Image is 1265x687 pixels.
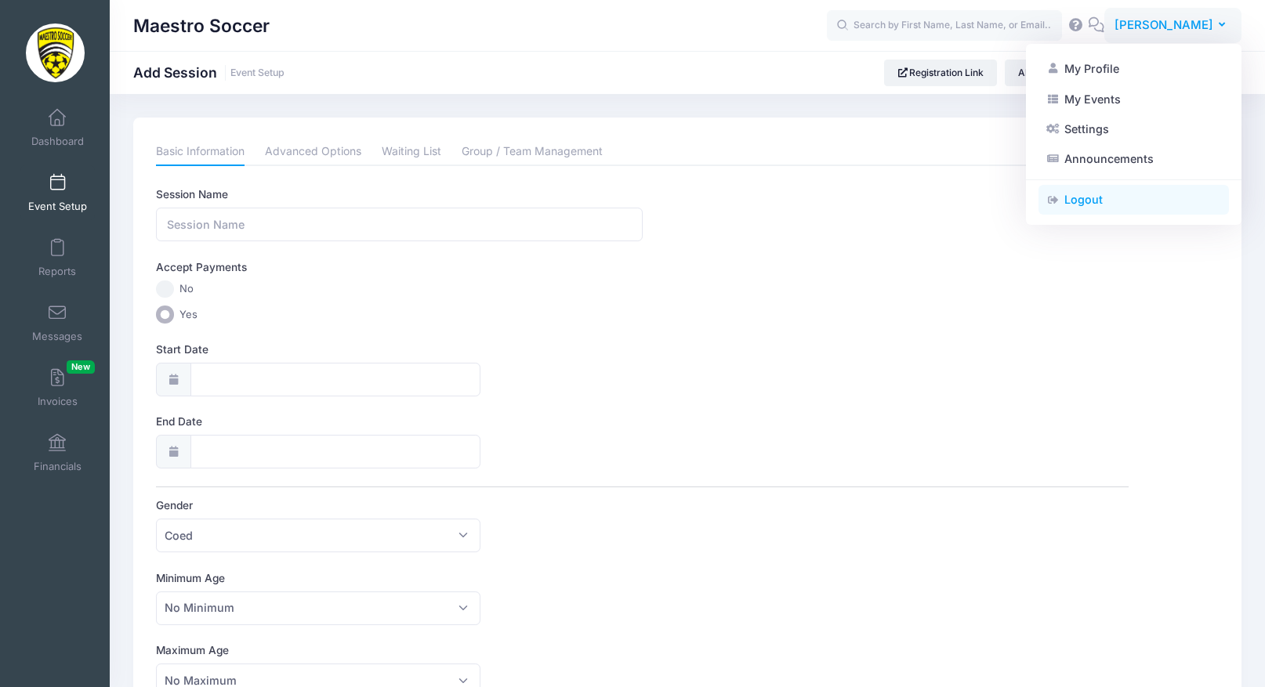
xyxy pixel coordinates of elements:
span: Event Setup [28,200,87,213]
a: My Profile [1038,54,1229,84]
img: Maestro Soccer [26,24,85,82]
span: New [67,360,95,374]
a: Basic Information [156,138,245,166]
a: Reports [20,230,95,285]
h1: Add Session [133,64,285,81]
a: InvoicesNew [20,360,95,415]
a: Announcements [1038,144,1229,174]
a: Event Setup [20,165,95,220]
span: [PERSON_NAME] [1115,16,1213,34]
label: Minimum Age [156,570,642,586]
a: Advanced Options [265,138,361,166]
label: Gender [156,497,642,513]
a: Registration Link [884,60,998,86]
label: Maximum Age [156,642,642,658]
a: Waiting List [382,138,441,166]
input: Session Name [156,208,642,241]
input: Search by First Name, Last Name, or Email... [827,10,1062,42]
span: Coed [156,519,480,552]
button: [PERSON_NAME] [1104,8,1241,44]
span: Dashboard [31,135,84,148]
a: Messages [20,295,95,350]
input: No [156,280,174,298]
h1: Maestro Soccer [133,8,270,44]
button: All Sessions [1005,60,1103,86]
span: Invoices [38,395,78,408]
label: End Date [156,414,642,429]
a: Event Setup [230,67,285,79]
span: Reports [38,265,76,278]
a: Financials [20,425,95,480]
a: Settings [1038,114,1229,144]
span: Coed [165,527,193,544]
a: Dashboard [20,100,95,155]
a: Logout [1038,185,1229,215]
label: Start Date [156,342,642,357]
a: My Events [1038,84,1229,114]
label: Session Name [156,186,642,202]
span: No Minimum [156,591,480,625]
span: Financials [34,460,82,473]
span: Yes [179,307,198,323]
span: No Minimum [165,599,234,616]
label: Accept Payments [156,259,247,275]
a: Group / Team Management [462,138,603,166]
span: No [179,281,194,297]
input: Yes [156,306,174,324]
span: Messages [32,330,82,343]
